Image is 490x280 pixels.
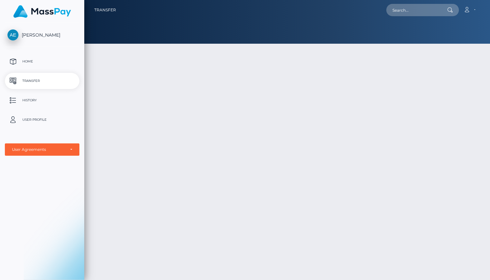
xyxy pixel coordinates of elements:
p: Transfer [7,76,77,86]
a: Home [5,53,79,70]
div: User Agreements [12,147,65,152]
p: User Profile [7,115,77,125]
a: User Profile [5,112,79,128]
span: [PERSON_NAME] [5,32,79,38]
button: User Agreements [5,143,79,156]
input: Search... [386,4,447,16]
p: Home [7,57,77,66]
a: Transfer [94,3,116,17]
a: Transfer [5,73,79,89]
img: MassPay [13,5,71,18]
p: History [7,95,77,105]
a: History [5,92,79,108]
